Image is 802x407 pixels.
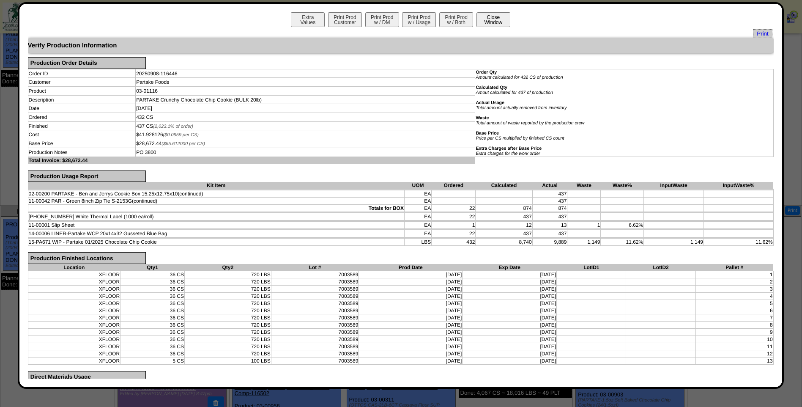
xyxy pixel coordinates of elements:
td: XFLOOR [28,285,120,292]
td: [DATE] [359,300,463,307]
td: 720 LBS [184,307,271,314]
td: 8 [695,321,773,328]
th: Qty1 [120,264,185,271]
td: 6 [695,307,773,314]
td: 720 LBS [184,350,271,357]
td: 12 [476,222,532,229]
td: 13 [532,222,567,229]
td: [DATE] [359,350,463,357]
td: 1 [695,271,773,278]
td: 11-00042 PAR - Green 8inch Zip Tie S-2153G [28,198,404,205]
td: 437 [532,213,567,220]
td: 437 [476,230,532,237]
td: 3 [695,285,773,292]
td: 437 [476,213,532,220]
button: Print Prodw / DM [365,12,399,27]
th: Lot # [271,264,359,271]
td: 437 [532,190,567,198]
button: CloseWindow [476,12,510,27]
th: InputWaste [644,182,704,189]
td: 02-00200 PARTAKE - Ben and Jerrys Cookie Box 15.25x12.75x10 [28,190,404,198]
td: XFLOOR [28,314,120,321]
th: Calculated [476,182,532,189]
td: 9 [695,328,773,335]
td: PO 3800 [136,148,475,157]
b: Base Price [476,131,499,136]
span: (continued) [132,198,157,204]
td: 7003589 [271,350,359,357]
td: LBS [404,239,431,246]
td: [DATE] [463,343,557,350]
td: Date [28,104,136,113]
td: 874 [532,205,567,212]
td: $41.928126 [136,130,475,139]
th: Pallet # [695,264,773,271]
td: 22 [432,213,476,220]
td: EA [404,205,431,212]
td: 36 CS [120,321,185,328]
th: Exp Date [463,264,557,271]
th: Location [28,264,120,271]
td: 437 CS [136,121,475,130]
th: InputWaste% [704,182,774,189]
td: 8,740 [476,239,532,246]
td: 7003589 [271,300,359,307]
i: Price per CS multiplied by finished CS count [476,136,564,141]
div: Direct Materials Usage [28,371,146,383]
td: 36 CS [120,307,185,314]
th: UOM [404,182,431,189]
td: 720 LBS [184,343,271,350]
div: Production Usage Report [28,170,146,182]
td: XFLOOR [28,350,120,357]
td: XFLOOR [28,328,120,335]
b: Waste [476,115,489,121]
td: [DATE] [359,343,463,350]
td: Total Invoice: $28,672.44 [28,157,475,164]
td: 11.62% [601,239,644,246]
td: [DATE] [359,278,463,285]
td: XFLOOR [28,278,120,285]
td: 7003589 [271,278,359,285]
td: Ordered [28,113,136,122]
td: 720 LBS [184,292,271,300]
td: [DATE] [463,314,557,321]
td: 720 LBS [184,300,271,307]
td: 36 CS [120,285,185,292]
th: Prod Date [359,264,463,271]
td: 11-00001 Slip Sheet [28,222,404,229]
td: 432 CS [136,113,475,122]
td: 11 [695,343,773,350]
td: [DATE] [463,278,557,285]
td: 7 [695,314,773,321]
td: 36 CS [120,271,185,278]
td: [PHONE_NUMBER] White Thermal Label (1000 ea/roll) [28,213,404,220]
th: Waste% [601,182,644,189]
td: 14-00006 LINER-Partake WCP 20x14x32 Gusseted Blue Bag [28,230,404,237]
td: [DATE] [359,335,463,343]
td: 7003589 [271,314,359,321]
td: EA [404,190,431,198]
td: 22 [432,205,476,212]
td: [DATE] [359,292,463,300]
td: XFLOOR [28,307,120,314]
td: Production Notes [28,148,136,157]
td: 720 LBS [184,278,271,285]
td: Description [28,95,136,104]
td: 12 [695,350,773,357]
td: 720 LBS [184,271,271,278]
td: 720 LBS [184,328,271,335]
td: 7003589 [271,328,359,335]
th: LotID1 [557,264,626,271]
td: 7003589 [271,335,359,343]
td: 100 LBS [184,357,271,364]
td: 7003589 [271,271,359,278]
td: 7003589 [271,285,359,292]
span: (continued) [178,191,203,197]
td: [DATE] [136,104,475,113]
a: Print [753,29,772,38]
td: 720 LBS [184,285,271,292]
td: XFLOOR [28,300,120,307]
td: 1,149 [567,239,601,246]
td: [DATE] [463,300,557,307]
